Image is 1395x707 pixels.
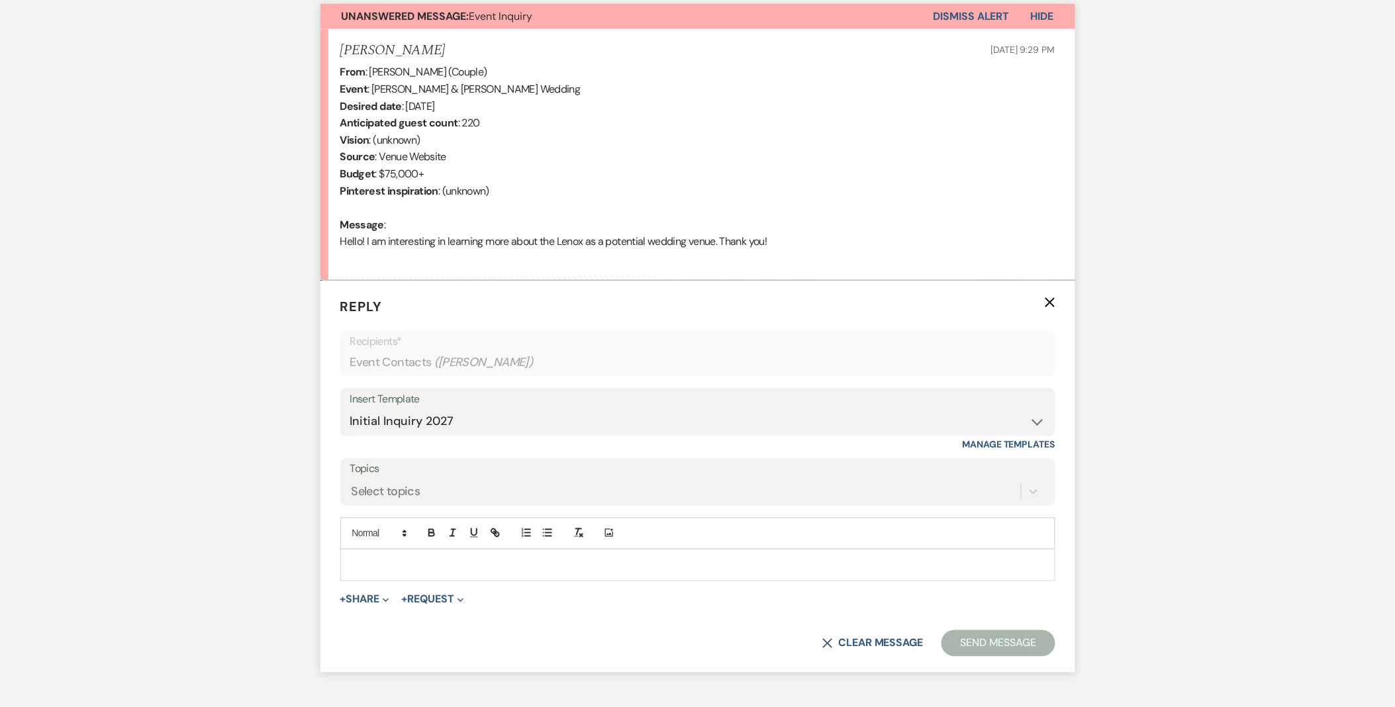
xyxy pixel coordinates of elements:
span: Hide [1031,9,1054,23]
span: + [340,594,346,605]
strong: Unanswered Message: [342,9,469,23]
span: [DATE] 9:29 PM [990,44,1055,56]
button: Clear message [822,638,923,649]
h5: [PERSON_NAME] [340,42,446,59]
div: Select topics [352,483,420,500]
button: Share [340,594,390,605]
span: ( [PERSON_NAME] ) [434,353,534,371]
span: + [401,594,407,605]
label: Topics [350,460,1045,479]
span: Event Inquiry [342,9,533,23]
b: Vision [340,133,369,147]
div: : [PERSON_NAME] (Couple) : [PERSON_NAME] & [PERSON_NAME] Wedding : [DATE] : 220 : (unknown) : Ven... [340,64,1055,267]
b: From [340,65,365,79]
button: Send Message [941,630,1055,657]
b: Desired date [340,99,402,113]
b: Budget [340,167,375,181]
span: Reply [340,298,383,315]
div: Insert Template [350,390,1045,409]
button: Request [401,594,464,605]
div: Event Contacts [350,350,1045,375]
button: Dismiss Alert [934,4,1010,29]
p: Recipients* [350,333,1045,350]
b: Source [340,150,375,164]
b: Pinterest inspiration [340,184,439,198]
b: Event [340,82,368,96]
button: Unanswered Message:Event Inquiry [320,4,934,29]
b: Anticipated guest count [340,116,458,130]
b: Message [340,218,385,232]
button: Hide [1010,4,1075,29]
a: Manage Templates [963,439,1055,451]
